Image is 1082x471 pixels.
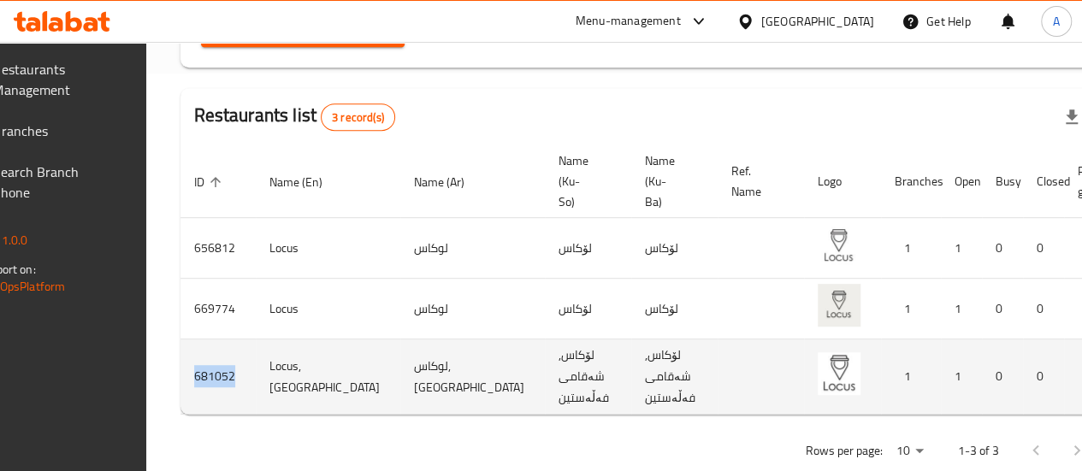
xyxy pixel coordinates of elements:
[322,109,394,126] span: 3 record(s)
[761,12,874,31] div: [GEOGRAPHIC_DATA]
[180,339,256,415] td: 681052
[731,161,783,202] span: Ref. Name
[631,218,718,279] td: لۆکاس
[1023,145,1064,218] th: Closed
[941,145,982,218] th: Open
[881,339,941,415] td: 1
[400,279,545,339] td: لوكاس
[818,352,860,395] img: Locus, Palestine Street
[804,145,881,218] th: Logo
[269,172,345,192] span: Name (En)
[194,103,395,131] h2: Restaurants list
[2,229,28,251] span: 1.0.0
[545,218,631,279] td: لۆکاس
[545,339,631,415] td: لۆکاس, شەقامی فەڵەستین
[1023,279,1064,339] td: 0
[400,218,545,279] td: لوكاس
[194,172,227,192] span: ID
[982,279,1023,339] td: 0
[982,145,1023,218] th: Busy
[889,439,930,464] div: Rows per page:
[982,218,1023,279] td: 0
[559,150,611,212] span: Name (Ku-So)
[805,440,882,462] p: Rows per page:
[957,440,998,462] p: 1-3 of 3
[941,218,982,279] td: 1
[881,145,941,218] th: Branches
[256,339,400,415] td: Locus, [GEOGRAPHIC_DATA]
[631,279,718,339] td: لۆکاس
[818,223,860,266] img: Locus
[256,218,400,279] td: Locus
[180,218,256,279] td: 656812
[545,279,631,339] td: لۆکاس
[256,279,400,339] td: Locus
[881,279,941,339] td: 1
[1053,12,1060,31] span: A
[576,11,681,32] div: Menu-management
[1023,339,1064,415] td: 0
[321,103,395,131] div: Total records count
[818,284,860,327] img: Locus
[982,339,1023,415] td: 0
[941,339,982,415] td: 1
[400,339,545,415] td: لوكاس, [GEOGRAPHIC_DATA]
[941,279,982,339] td: 1
[631,339,718,415] td: لۆکاس, شەقامی فەڵەستین
[1023,218,1064,279] td: 0
[414,172,487,192] span: Name (Ar)
[180,279,256,339] td: 669774
[881,218,941,279] td: 1
[645,150,697,212] span: Name (Ku-Ba)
